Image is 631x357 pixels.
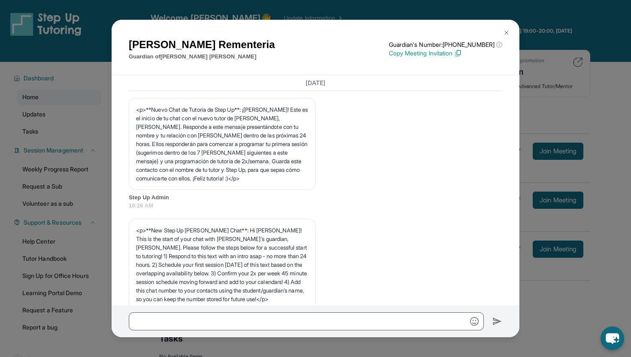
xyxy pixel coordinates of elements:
[496,40,502,49] span: ⓘ
[503,29,510,36] img: Close Icon
[470,317,479,326] img: Emoji
[136,226,308,303] p: <p>**New Step Up [PERSON_NAME] Chat**: Hi [PERSON_NAME]! This is the start of your chat with [PER...
[492,316,502,326] img: Send icon
[129,79,502,87] h3: [DATE]
[129,37,275,52] h1: [PERSON_NAME] Rementeria
[129,201,502,210] span: 10:26 AM
[129,52,275,61] p: Guardian of [PERSON_NAME] [PERSON_NAME]
[129,193,502,202] span: Step Up Admin
[389,40,502,49] p: Guardian's Number: [PHONE_NUMBER]
[389,49,502,58] p: Copy Meeting Invitation
[601,326,624,350] button: chat-button
[454,49,462,57] img: Copy Icon
[136,105,308,183] p: <p>**Nuevo Chat de Tutoría de Step Up**: ¡[PERSON_NAME]! Este es el inicio de tu chat con el nuev...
